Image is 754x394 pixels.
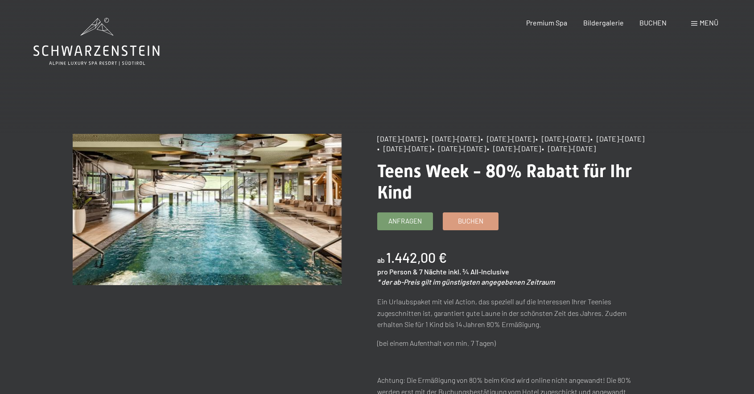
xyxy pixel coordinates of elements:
span: Buchen [458,216,483,226]
a: Buchen [443,213,498,230]
span: • [DATE]–[DATE] [481,134,535,143]
a: Premium Spa [526,18,567,27]
span: • [DATE]–[DATE] [542,144,596,153]
span: • [DATE]–[DATE] [432,144,486,153]
span: • [DATE]–[DATE] [487,144,541,153]
span: • [DATE]–[DATE] [377,144,431,153]
span: ab [377,256,385,264]
span: [DATE]–[DATE] [377,134,425,143]
span: inkl. ¾ All-Inclusive [448,267,509,276]
span: Teens Week - 80% Rabatt für Ihr Kind [377,161,632,203]
p: (bei einem Aufenthalt von min. 7 Tagen) [377,337,646,349]
a: BUCHEN [639,18,667,27]
img: Teens Week - 80% Rabatt für Ihr Kind [73,134,342,285]
span: Anfragen [388,216,422,226]
span: • [DATE]–[DATE] [590,134,644,143]
em: * der ab-Preis gilt im günstigsten angegebenen Zeitraum [377,278,555,286]
a: Anfragen [378,213,433,230]
span: • [DATE]–[DATE] [426,134,480,143]
span: • [DATE]–[DATE] [536,134,589,143]
span: pro Person & [377,267,418,276]
b: 1.442,00 € [386,249,447,265]
span: Menü [700,18,718,27]
span: 7 Nächte [419,267,447,276]
p: Ein Urlaubspaket mit viel Action, das speziell auf die Interessen Ihrer Teenies zugeschnitten ist... [377,296,646,330]
a: Bildergalerie [583,18,624,27]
